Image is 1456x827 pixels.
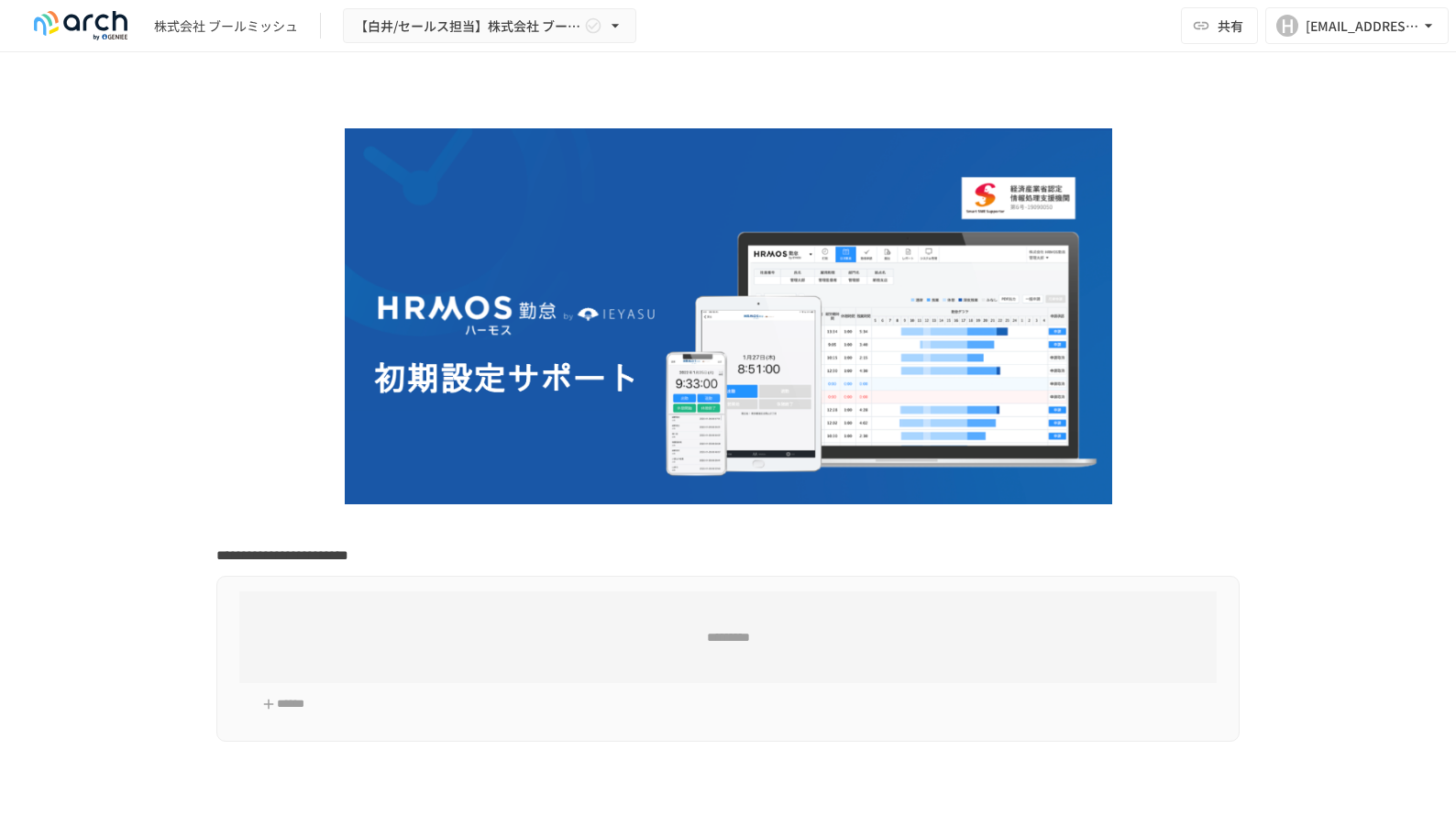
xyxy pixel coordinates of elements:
div: [EMAIL_ADDRESS][DOMAIN_NAME] [1306,15,1419,38]
img: GdztLVQAPnGLORo409ZpmnRQckwtTrMz8aHIKJZF2AQ [345,128,1112,504]
div: H [1276,15,1298,37]
span: 共有 [1218,16,1243,36]
div: 株式会社 ブールミッシュ [154,17,298,36]
img: logo-default@2x-9cf2c760.svg [22,11,139,40]
button: H[EMAIL_ADDRESS][DOMAIN_NAME] [1265,7,1449,44]
button: 【白井/セールス担当】株式会社 ブールミッシュ様_初期設定サポート [343,8,636,44]
span: 【白井/セールス担当】株式会社 ブールミッシュ様_初期設定サポート [355,15,580,38]
button: 共有 [1181,7,1258,44]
